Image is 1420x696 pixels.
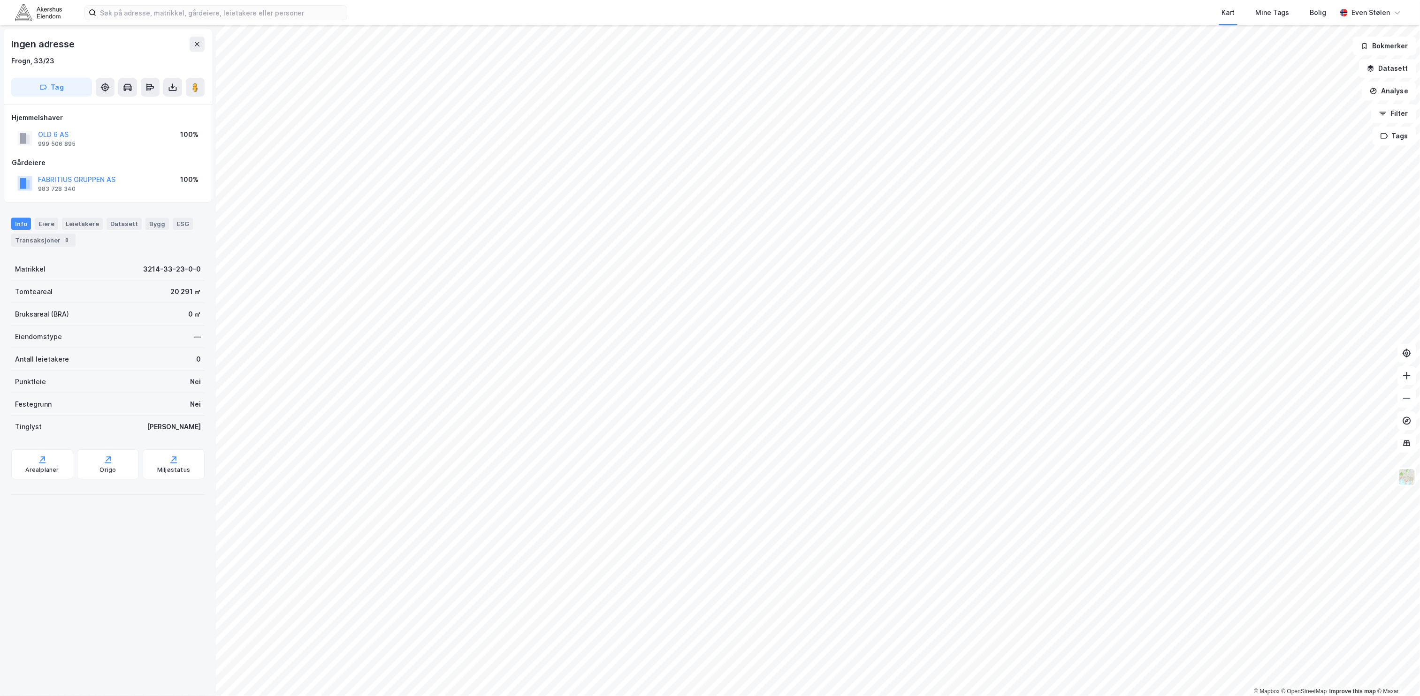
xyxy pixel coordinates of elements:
[194,331,201,342] div: —
[15,264,46,275] div: Matrikkel
[157,466,190,474] div: Miljøstatus
[11,234,76,247] div: Transaksjoner
[190,376,201,387] div: Nei
[15,331,62,342] div: Eiendomstype
[1254,688,1280,695] a: Mapbox
[15,421,42,432] div: Tinglyst
[62,235,72,245] div: 8
[1310,7,1326,18] div: Bolig
[15,309,69,320] div: Bruksareal (BRA)
[1359,59,1416,78] button: Datasett
[11,218,31,230] div: Info
[145,218,169,230] div: Bygg
[1353,37,1416,55] button: Bokmerker
[15,399,52,410] div: Festegrunn
[1329,688,1376,695] a: Improve this map
[1373,651,1420,696] iframe: Chat Widget
[96,6,347,20] input: Søk på adresse, matrikkel, gårdeiere, leietakere eller personer
[196,354,201,365] div: 0
[1351,7,1390,18] div: Even Stølen
[180,129,198,140] div: 100%
[12,157,204,168] div: Gårdeiere
[15,354,69,365] div: Antall leietakere
[25,466,59,474] div: Arealplaner
[147,421,201,432] div: [PERSON_NAME]
[107,218,142,230] div: Datasett
[100,466,116,474] div: Origo
[170,286,201,297] div: 20 291 ㎡
[11,37,76,52] div: Ingen adresse
[190,399,201,410] div: Nei
[143,264,201,275] div: 3214-33-23-0-0
[38,185,76,193] div: 983 728 340
[1371,104,1416,123] button: Filter
[11,78,92,97] button: Tag
[15,286,53,297] div: Tomteareal
[12,112,204,123] div: Hjemmelshaver
[1255,7,1289,18] div: Mine Tags
[188,309,201,320] div: 0 ㎡
[1373,651,1420,696] div: Kontrollprogram for chat
[1282,688,1327,695] a: OpenStreetMap
[173,218,193,230] div: ESG
[1362,82,1416,100] button: Analyse
[15,4,62,21] img: akershus-eiendom-logo.9091f326c980b4bce74ccdd9f866810c.svg
[1373,127,1416,145] button: Tags
[35,218,58,230] div: Eiere
[15,376,46,387] div: Punktleie
[1222,7,1235,18] div: Kart
[1398,468,1416,486] img: Z
[62,218,103,230] div: Leietakere
[180,174,198,185] div: 100%
[38,140,76,148] div: 999 506 895
[11,55,54,67] div: Frogn, 33/23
